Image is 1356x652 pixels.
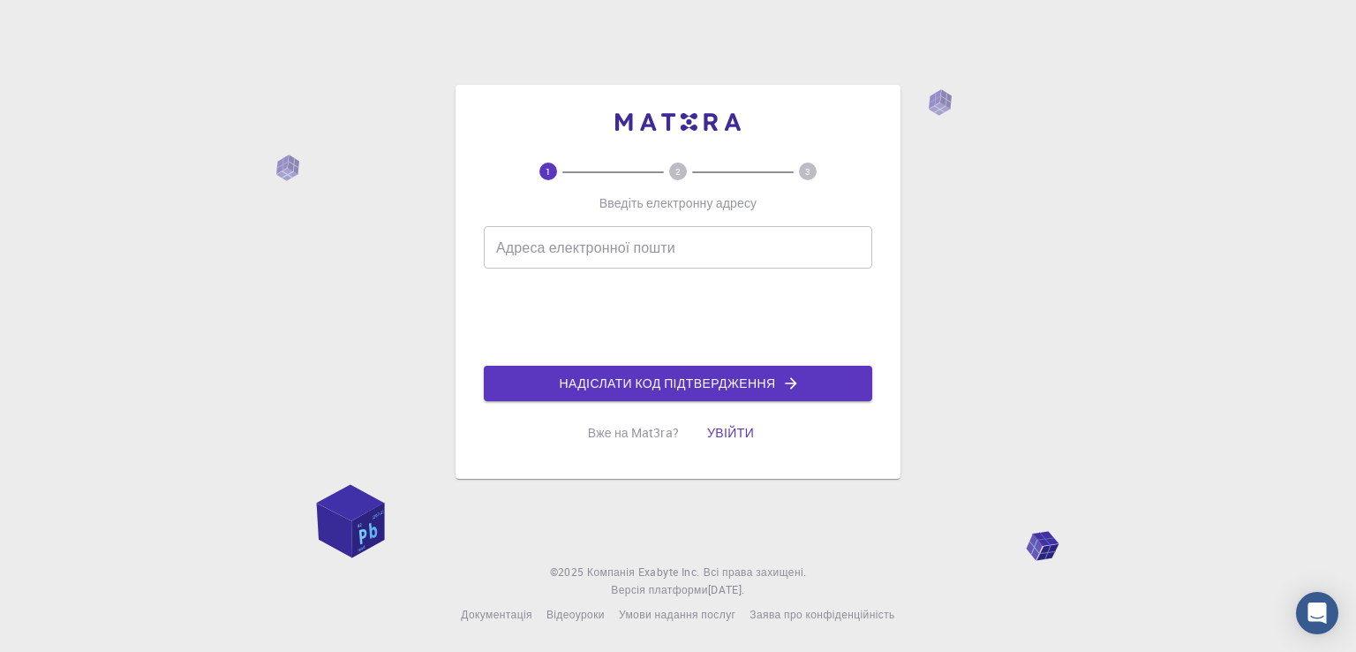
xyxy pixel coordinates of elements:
a: Заява про конфіденційність [750,606,894,624]
font: Вже на Mat3ra? [588,424,679,441]
a: [DATE]. [708,581,745,599]
font: . [742,582,744,596]
font: 2025 [558,565,584,579]
font: Документація [461,607,532,621]
text: 1 [546,165,551,178]
a: Відеоуроки [546,606,605,624]
text: 3 [805,165,810,178]
font: Заява про конфіденційність [750,607,894,621]
button: Увійти [693,415,768,451]
text: 2 [675,165,681,178]
font: Компанія Exabyte Inc. [587,565,699,579]
div: Open Intercom Messenger [1296,592,1338,634]
iframe: реКАПЧА [544,283,812,352]
font: © [550,565,558,579]
font: Версія платформи [611,582,708,596]
font: Всі права захищені. [704,565,807,579]
font: Відеоуроки [546,607,605,621]
font: Увійти [707,424,754,441]
font: Надіслати код підтвердження [560,375,776,391]
button: Надіслати код підтвердження [484,366,872,401]
a: Компанія Exabyte Inc. [587,564,699,581]
a: Умови надання послуг [619,606,735,624]
font: Умови надання послуг [619,607,735,621]
font: [DATE] [708,582,742,596]
a: Документація [461,606,532,624]
font: Введіть електронну адресу [599,194,757,211]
